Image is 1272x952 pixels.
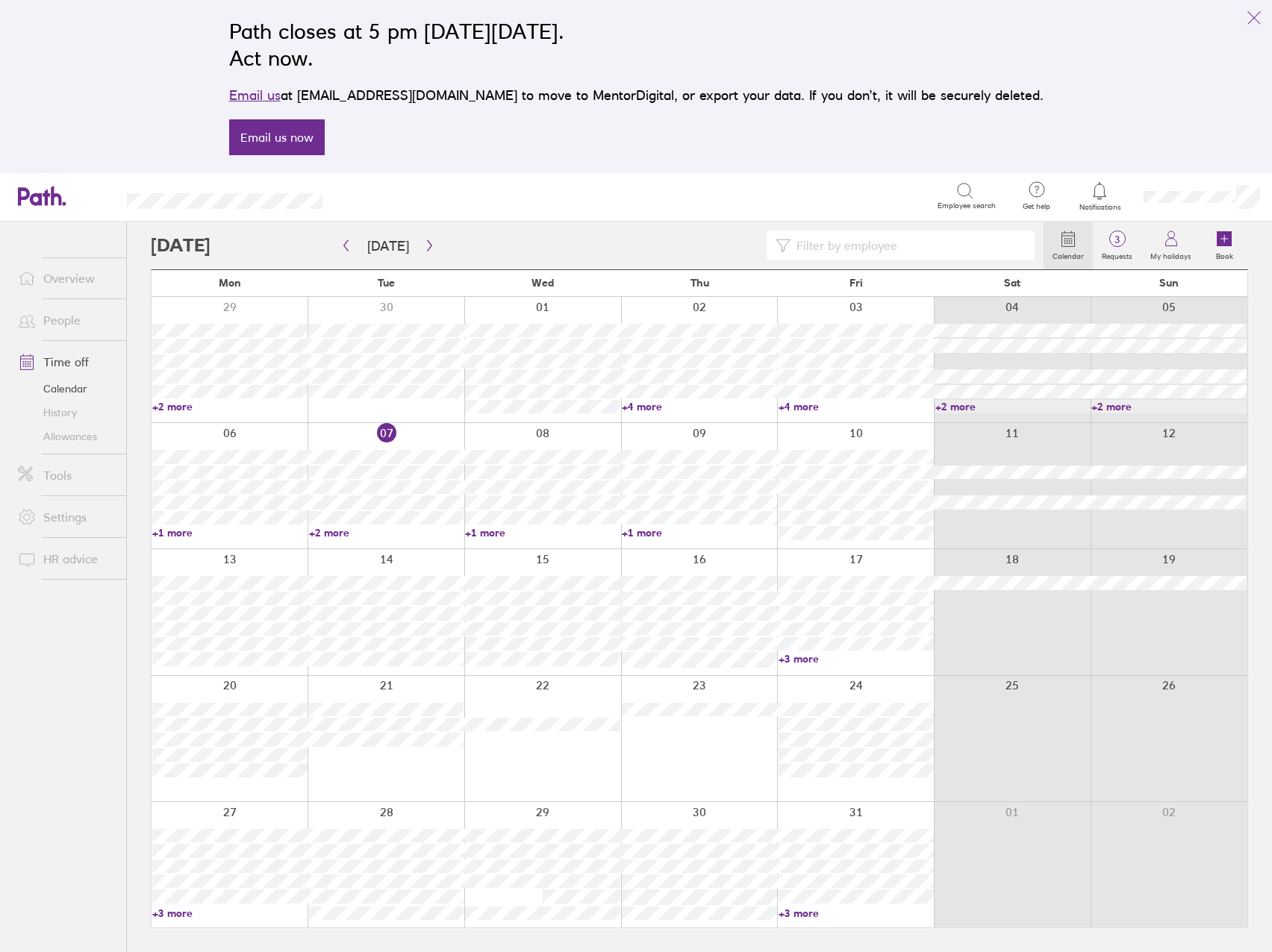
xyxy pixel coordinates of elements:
a: +2 more [152,400,308,413]
a: Overview [6,263,126,293]
a: Calendar [1044,222,1093,269]
label: Requests [1093,248,1141,261]
a: Book [1200,222,1248,269]
a: +1 more [152,526,308,539]
span: Mon [219,277,241,289]
span: Employee search [938,201,996,210]
a: +2 more [1091,400,1247,413]
a: +4 more [622,400,777,413]
div: Search [363,189,401,202]
label: Book [1207,248,1242,261]
a: +3 more [152,906,308,920]
span: Thu [690,277,709,289]
a: People [6,305,126,335]
span: Fri [849,277,863,289]
a: Allowances [6,425,126,448]
span: Wed [531,277,554,289]
a: +3 more [779,652,934,666]
a: +1 more [622,526,777,539]
a: Email us now [229,119,325,155]
a: History [6,401,126,425]
a: My holidays [1141,222,1200,269]
span: Notifications [1076,203,1124,212]
label: My holidays [1141,248,1200,261]
a: Email us [229,87,281,103]
span: 3 [1093,234,1141,245]
a: 3Requests [1093,222,1141,269]
span: Sat [1004,277,1020,289]
a: +3 more [779,906,934,920]
input: Filter by employee [791,231,1026,260]
p: at [EMAIL_ADDRESS][DOMAIN_NAME] to move to MentorDigital, or export your data. If you don’t, it w... [229,85,1044,106]
a: Calendar [6,377,126,401]
a: Time off [6,347,126,377]
a: +4 more [779,400,934,413]
span: Sun [1159,277,1179,289]
a: Tools [6,460,126,490]
button: [DATE] [355,234,421,258]
label: Calendar [1044,248,1093,261]
a: Notifications [1076,181,1124,212]
a: +1 more [465,526,620,539]
span: Get help [1012,202,1061,211]
a: Settings [6,502,126,532]
a: +2 more [309,526,464,539]
a: HR advice [6,544,126,574]
h2: Path closes at 5 pm [DATE][DATE]. Act now. [229,18,1044,72]
a: +2 more [935,400,1091,413]
span: Tue [378,277,395,289]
